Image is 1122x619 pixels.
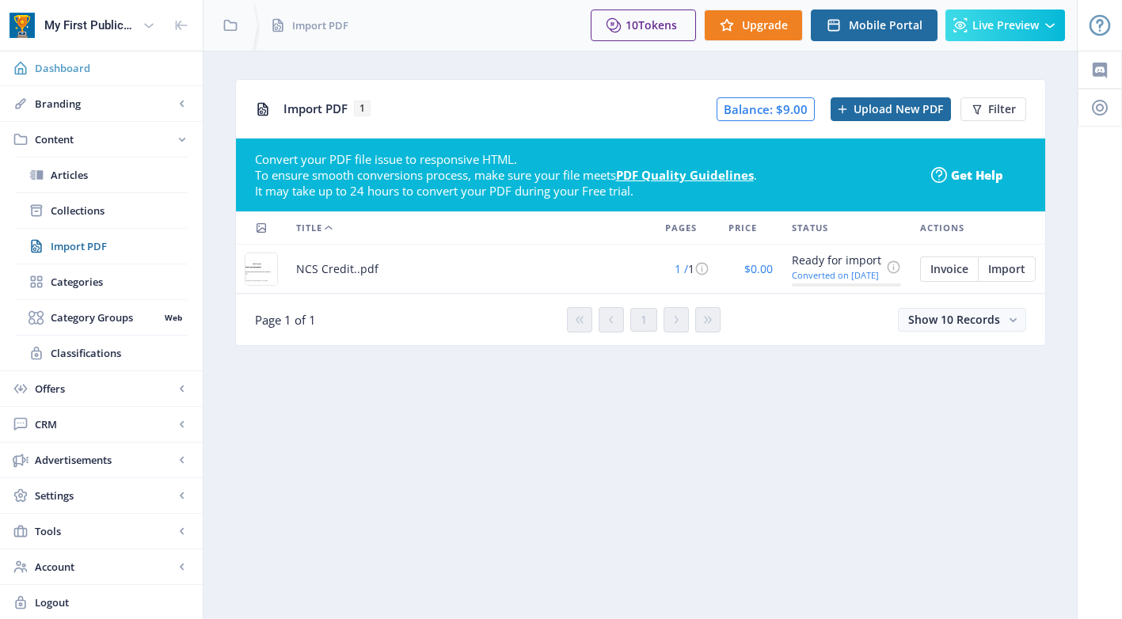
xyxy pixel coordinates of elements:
[742,19,788,32] span: Upgrade
[591,9,696,41] button: 10Tokens
[10,13,35,38] img: app-icon.png
[16,300,187,335] a: Category GroupsWeb
[16,336,187,370] a: Classifications
[255,151,919,167] div: Convert your PDF file issue to responsive HTML.
[665,260,709,279] div: 1
[988,103,1016,116] span: Filter
[908,312,1000,327] span: Show 10 Records
[792,251,881,270] div: Ready for import
[296,260,378,279] span: NCS Credit..pdf
[245,253,277,285] img: 51acafdc-786c-457f-bf0f-41d96112096c.jpg
[35,96,174,112] span: Branding
[35,559,174,575] span: Account
[920,260,978,275] a: Edit page
[283,101,348,116] span: Import PDF
[16,229,187,264] a: Import PDF
[717,97,815,121] span: Balance: $9.00
[35,488,174,503] span: Settings
[641,313,647,326] span: 1
[728,218,757,237] span: Price
[930,263,968,275] span: Invoice
[616,167,754,183] a: PDF Quality Guidelines
[675,261,688,276] span: 1 /
[630,308,657,332] button: 1
[704,9,803,41] button: Upgrade
[35,452,174,468] span: Advertisements
[898,308,1026,332] button: Show 10 Records
[811,9,938,41] button: Mobile Portal
[854,103,943,116] span: Upload New PDF
[255,183,919,199] div: It may take up to 24 hours to convert your PDF during your Free trial.
[35,594,190,610] span: Logout
[849,19,922,32] span: Mobile Portal
[35,416,174,432] span: CRM
[51,345,187,361] span: Classifications
[665,218,697,237] span: Pages
[988,263,1025,275] span: Import
[51,274,187,290] span: Categories
[638,17,677,32] span: Tokens
[920,256,978,282] button: Invoice
[35,60,190,76] span: Dashboard
[16,158,187,192] a: Articles
[159,309,187,325] nb-badge: Web
[44,8,136,43] div: My First Publication
[354,101,371,116] span: 1
[51,167,187,183] span: Articles
[35,381,174,397] span: Offers
[296,218,322,237] span: Title
[744,261,773,276] span: $0.00
[920,218,964,237] span: Actions
[945,9,1065,41] button: Live Preview
[792,270,881,280] div: Converted on [DATE]
[931,167,1026,183] a: Get Help
[972,19,1039,32] span: Live Preview
[792,218,828,237] span: Status
[51,309,159,325] span: Category Groups
[978,256,1036,282] button: Import
[255,312,316,328] span: Page 1 of 1
[292,17,348,33] span: Import PDF
[35,523,174,539] span: Tools
[16,264,187,299] a: Categories
[16,193,187,228] a: Collections
[255,167,919,183] div: To ensure smooth conversions process, make sure your file meets .
[51,238,187,254] span: Import PDF
[978,260,1036,275] a: Edit page
[35,131,174,147] span: Content
[831,97,951,121] button: Upload New PDF
[51,203,187,218] span: Collections
[960,97,1026,121] button: Filter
